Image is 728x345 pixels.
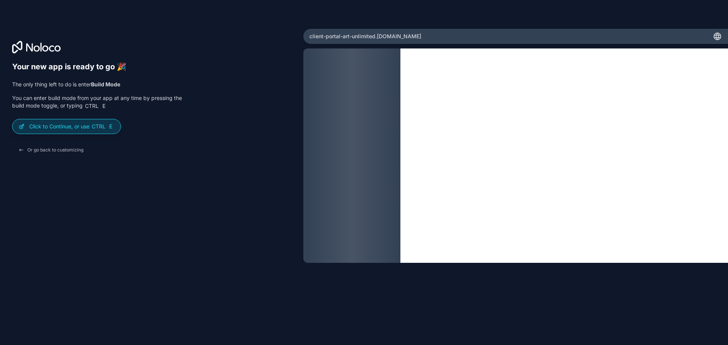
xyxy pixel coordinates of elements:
[12,94,182,110] p: You can enter build mode from your app at any time by pressing the build mode toggle, or typing
[12,62,182,72] h6: Your new app is ready to go 🎉
[91,81,120,87] strong: Build Mode
[12,143,89,157] button: Or go back to customizing
[12,81,182,88] p: The only thing left to do is enter
[108,123,114,130] span: E
[309,33,421,40] span: client-portal-art-unlimited .[DOMAIN_NAME]
[91,123,106,130] span: Ctrl
[84,103,99,109] span: Ctrl
[101,103,107,109] span: E
[29,123,115,130] p: Click to Continue, or use
[702,319,720,337] iframe: To enrich screen reader interactions, please activate Accessibility in Grammarly extension settings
